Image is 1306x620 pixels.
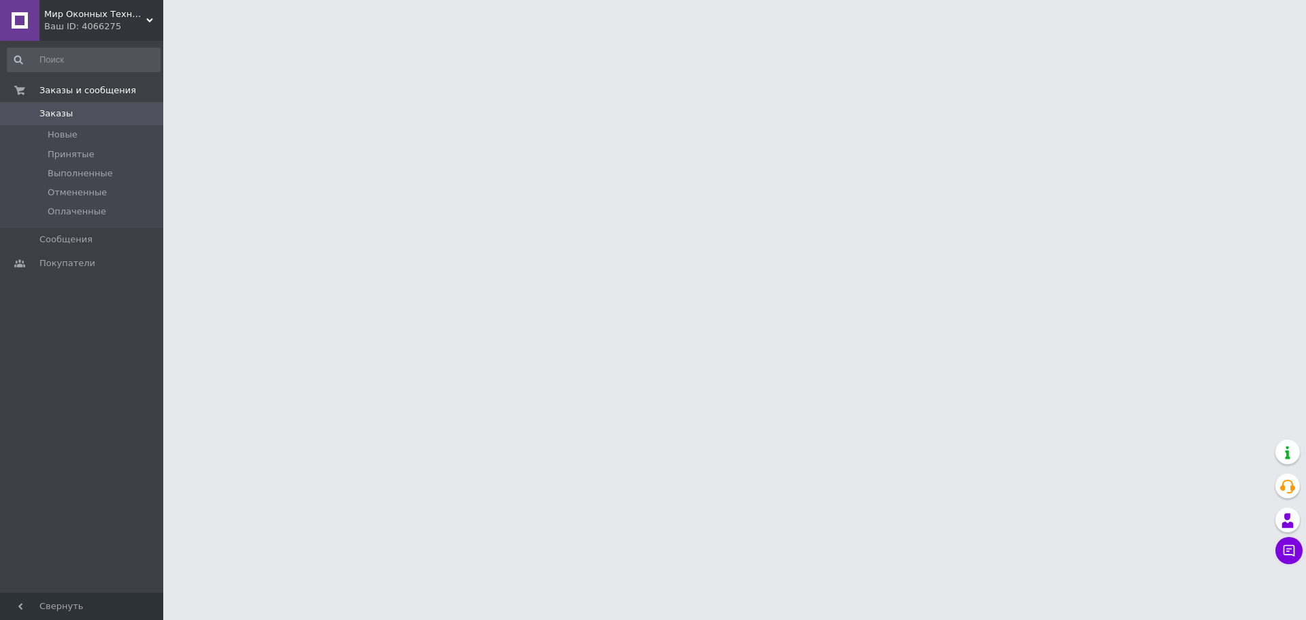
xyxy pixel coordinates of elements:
span: Сообщения [39,233,93,246]
button: Чат с покупателем [1275,537,1303,564]
div: Ваш ID: 4066275 [44,20,163,33]
input: Поиск [7,48,161,72]
span: Покупатели [39,257,95,270]
span: Заказы [39,108,73,120]
span: Отмененные [48,186,107,199]
span: Принятые [48,148,95,161]
span: Оплаченные [48,206,106,218]
span: Мир Оконных Технологий [44,8,146,20]
span: Новые [48,129,78,141]
span: Выполненные [48,167,113,180]
span: Заказы и сообщения [39,84,136,97]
